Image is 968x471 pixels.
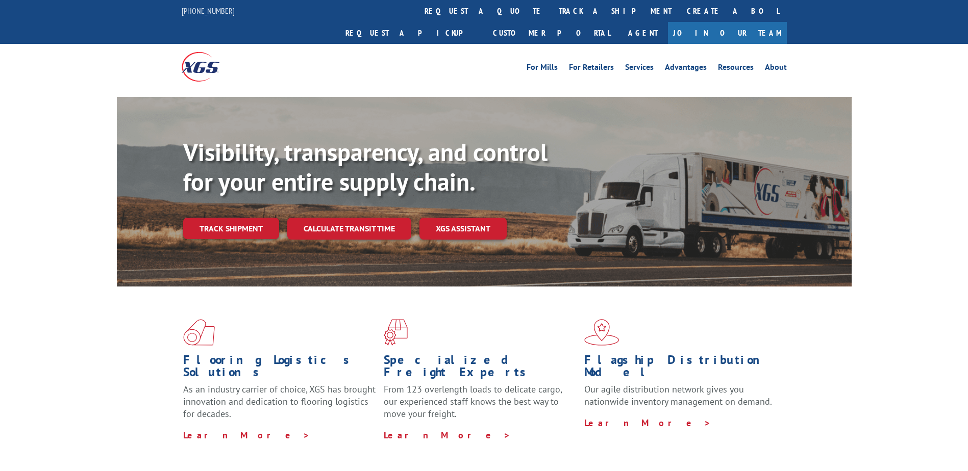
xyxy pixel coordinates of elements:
a: Customer Portal [485,22,618,44]
a: [PHONE_NUMBER] [182,6,235,16]
a: Services [625,63,654,74]
span: As an industry carrier of choice, XGS has brought innovation and dedication to flooring logistics... [183,383,376,420]
p: From 123 overlength loads to delicate cargo, our experienced staff knows the best way to move you... [384,383,577,429]
a: Track shipment [183,218,279,239]
h1: Specialized Freight Experts [384,354,577,383]
a: Agent [618,22,668,44]
a: XGS ASSISTANT [419,218,507,240]
a: For Retailers [569,63,614,74]
a: Resources [718,63,754,74]
a: Request a pickup [338,22,485,44]
a: Advantages [665,63,707,74]
a: Learn More > [183,429,310,441]
a: Learn More > [384,429,511,441]
span: Our agile distribution network gives you nationwide inventory management on demand. [584,383,772,407]
img: xgs-icon-focused-on-flooring-red [384,319,408,346]
a: For Mills [527,63,558,74]
h1: Flagship Distribution Model [584,354,777,383]
img: xgs-icon-flagship-distribution-model-red [584,319,619,346]
a: Calculate transit time [287,218,411,240]
b: Visibility, transparency, and control for your entire supply chain. [183,136,548,197]
a: About [765,63,787,74]
a: Join Our Team [668,22,787,44]
a: Learn More > [584,417,711,429]
img: xgs-icon-total-supply-chain-intelligence-red [183,319,215,346]
h1: Flooring Logistics Solutions [183,354,376,383]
